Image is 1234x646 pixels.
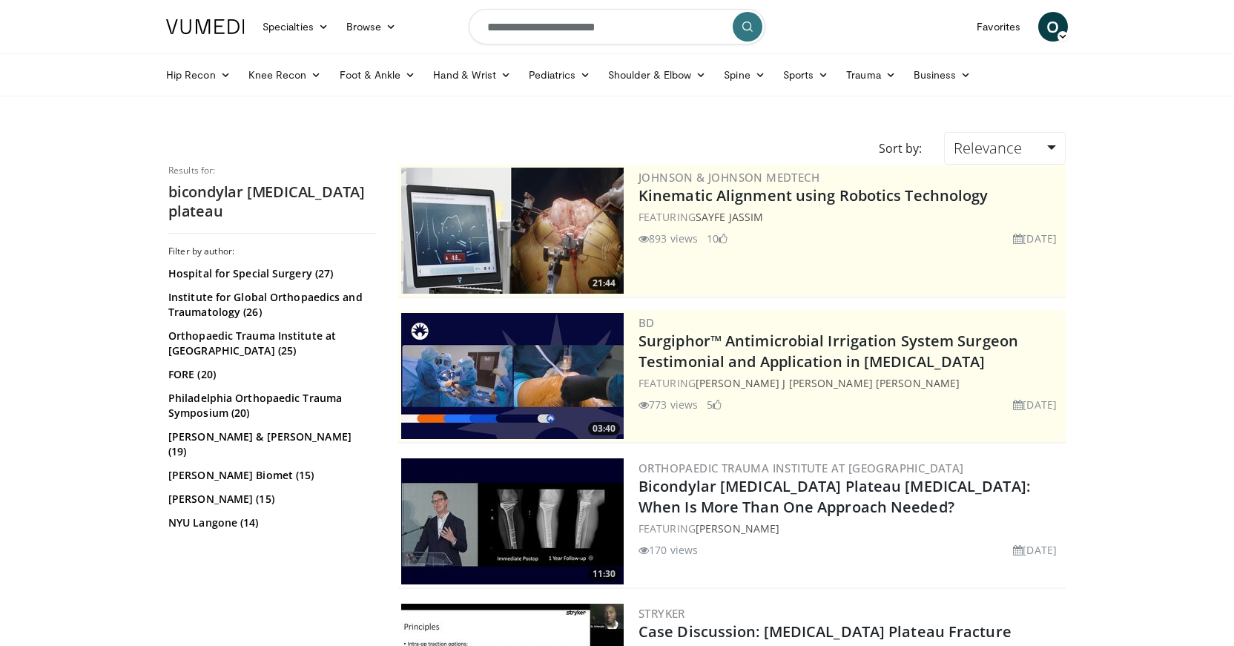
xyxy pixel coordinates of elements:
[639,461,964,475] a: Orthopaedic Trauma Institute at [GEOGRAPHIC_DATA]
[157,60,240,90] a: Hip Recon
[401,313,624,439] a: 03:40
[1038,12,1068,42] a: O
[639,185,989,205] a: Kinematic Alignment using Robotics Technology
[639,476,1030,517] a: Bicondylar [MEDICAL_DATA] Plateau [MEDICAL_DATA]: When Is More Than One Approach Needed?
[588,567,620,581] span: 11:30
[1013,397,1057,412] li: [DATE]
[168,367,372,382] a: FORE (20)
[168,165,376,177] p: Results for:
[168,492,372,507] a: [PERSON_NAME] (15)
[168,290,372,320] a: Institute for Global Orthopaedics and Traumatology (26)
[715,60,773,90] a: Spine
[168,245,376,257] h3: Filter by author:
[639,375,1063,391] div: FEATURING
[168,182,376,221] h2: bicondylar [MEDICAL_DATA] plateau
[166,19,245,34] img: VuMedi Logo
[599,60,715,90] a: Shoulder & Elbow
[588,422,620,435] span: 03:40
[968,12,1029,42] a: Favorites
[168,515,372,530] a: NYU Langone (14)
[240,60,331,90] a: Knee Recon
[944,132,1066,165] a: Relevance
[401,458,624,584] a: 11:30
[774,60,838,90] a: Sports
[837,60,905,90] a: Trauma
[520,60,599,90] a: Pediatrics
[696,521,779,535] a: [PERSON_NAME]
[639,231,698,246] li: 893 views
[696,210,763,224] a: Sayfe Jassim
[954,138,1022,158] span: Relevance
[588,277,620,290] span: 21:44
[168,266,372,281] a: Hospital for Special Surgery (27)
[424,60,520,90] a: Hand & Wrist
[337,12,406,42] a: Browse
[401,458,624,584] img: 7024766d-7500-4fcd-b8c6-0cc5818d5fbb.300x170_q85_crop-smart_upscale.jpg
[696,376,960,390] a: [PERSON_NAME] J [PERSON_NAME] [PERSON_NAME]
[1013,231,1057,246] li: [DATE]
[168,329,372,358] a: Orthopaedic Trauma Institute at [GEOGRAPHIC_DATA] (25)
[639,542,698,558] li: 170 views
[868,132,933,165] div: Sort by:
[639,397,698,412] li: 773 views
[401,168,624,294] img: 85482610-0380-4aae-aa4a-4a9be0c1a4f1.300x170_q85_crop-smart_upscale.jpg
[401,313,624,439] img: 70422da6-974a-44ac-bf9d-78c82a89d891.300x170_q85_crop-smart_upscale.jpg
[905,60,980,90] a: Business
[707,397,722,412] li: 5
[639,315,655,330] a: BD
[639,606,685,621] a: Stryker
[401,168,624,294] a: 21:44
[639,622,1012,642] a: Case Discussion: [MEDICAL_DATA] Plateau Fracture
[639,209,1063,225] div: FEATURING
[168,391,372,421] a: Philadelphia Orthopaedic Trauma Symposium (20)
[1013,542,1057,558] li: [DATE]
[168,468,372,483] a: [PERSON_NAME] Biomet (15)
[469,9,765,45] input: Search topics, interventions
[639,521,1063,536] div: FEATURING
[331,60,425,90] a: Foot & Ankle
[254,12,337,42] a: Specialties
[639,170,819,185] a: Johnson & Johnson MedTech
[639,331,1018,372] a: Surgiphor™ Antimicrobial Irrigation System Surgeon Testimonial and Application in [MEDICAL_DATA]
[168,429,372,459] a: [PERSON_NAME] & [PERSON_NAME] (19)
[707,231,727,246] li: 10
